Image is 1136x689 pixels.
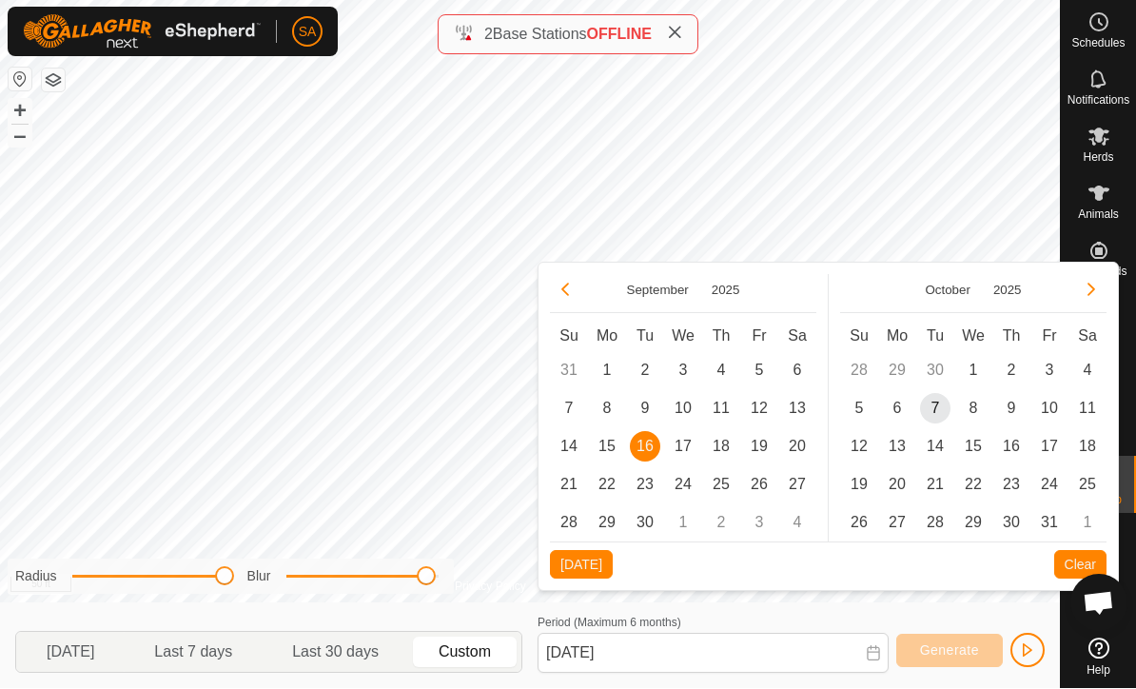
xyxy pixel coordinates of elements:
[840,428,878,466] td: 12
[1065,558,1096,573] span: Clear
[47,641,94,664] span: [DATE]
[550,466,588,504] td: 21
[927,328,944,344] span: Tu
[554,508,584,539] span: 28
[550,428,588,466] td: 14
[588,504,626,542] td: 29
[154,641,232,664] span: Last 7 days
[1075,495,1122,506] span: Heatmap
[664,390,702,428] td: 10
[992,504,1030,542] td: 30
[917,280,977,302] button: Choose Month
[744,470,774,501] span: 26
[782,432,813,463] span: 20
[668,356,698,386] span: 3
[992,390,1030,428] td: 9
[554,394,584,424] span: 7
[626,504,664,542] td: 30
[1034,508,1065,539] span: 31
[455,579,526,596] a: Privacy Policy
[626,352,664,390] td: 2
[920,432,950,463] span: 14
[954,352,992,390] td: 1
[560,558,602,573] span: [DATE]
[1072,470,1103,501] span: 25
[1034,432,1065,463] span: 17
[706,470,736,501] span: 25
[597,328,617,344] span: Mo
[9,69,31,91] button: Reset Map
[844,470,874,501] span: 19
[23,15,261,49] img: Gallagher Logo
[9,125,31,148] button: –
[702,504,740,542] td: 2
[630,356,660,386] span: 2
[1030,390,1068,428] td: 10
[626,466,664,504] td: 23
[626,390,664,428] td: 9
[664,504,702,542] td: 1
[42,69,65,92] button: Map Layers
[740,428,778,466] td: 19
[1068,352,1107,390] td: 4
[554,432,584,463] span: 14
[954,428,992,466] td: 15
[1061,631,1136,684] a: Help
[1034,356,1065,386] span: 3
[702,352,740,390] td: 4
[878,390,916,428] td: 6
[850,328,869,344] span: Su
[9,100,31,123] button: +
[664,466,702,504] td: 24
[920,470,950,501] span: 21
[1030,428,1068,466] td: 17
[782,356,813,386] span: 6
[554,470,584,501] span: 21
[706,356,736,386] span: 4
[1083,152,1113,164] span: Herds
[538,263,1119,592] div: Choose Date
[778,504,816,542] td: 4
[619,280,696,302] button: Choose Month
[1072,432,1103,463] span: 18
[592,394,622,424] span: 8
[15,567,57,587] label: Radius
[996,432,1027,463] span: 16
[587,27,652,43] span: OFFLINE
[916,504,954,542] td: 28
[778,428,816,466] td: 20
[668,394,698,424] span: 10
[1003,328,1021,344] span: Th
[1034,470,1065,501] span: 24
[588,352,626,390] td: 1
[588,466,626,504] td: 22
[292,641,379,664] span: Last 30 days
[538,617,681,630] label: Period (Maximum 6 months)
[920,643,979,659] span: Generate
[986,280,1029,302] button: Choose Year
[882,394,912,424] span: 6
[752,328,766,344] span: Fr
[878,352,916,390] td: 29
[882,470,912,501] span: 20
[299,23,317,43] span: SA
[740,352,778,390] td: 5
[882,432,912,463] span: 13
[702,466,740,504] td: 25
[1070,575,1127,632] div: Open chat
[1068,466,1107,504] td: 25
[740,504,778,542] td: 3
[878,466,916,504] td: 20
[996,470,1027,501] span: 23
[1030,466,1068,504] td: 24
[550,390,588,428] td: 7
[630,508,660,539] span: 30
[592,470,622,501] span: 22
[668,432,698,463] span: 17
[844,394,874,424] span: 5
[592,432,622,463] span: 15
[958,432,989,463] span: 15
[996,394,1027,424] span: 9
[704,280,748,302] button: Choose Year
[588,390,626,428] td: 8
